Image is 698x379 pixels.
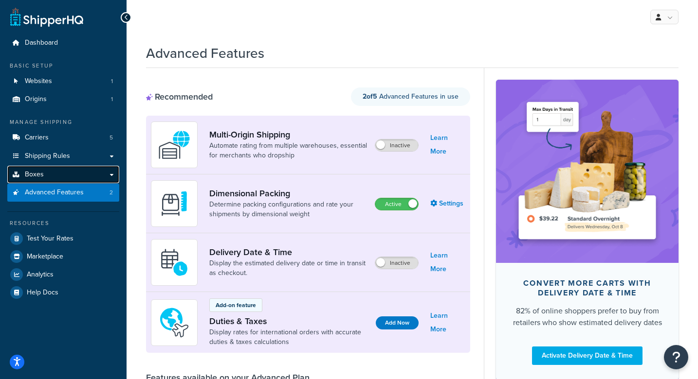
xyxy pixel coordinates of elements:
[375,198,418,210] label: Active
[25,134,49,142] span: Carriers
[27,289,58,297] span: Help Docs
[146,44,264,63] h1: Advanced Features
[7,62,119,70] div: Basic Setup
[430,249,465,276] a: Learn More
[25,95,47,103] span: Origins
[7,184,119,202] a: Advanced Features2
[157,245,191,279] img: gfkeb5ejjkALwAAAABJRU5ErkJggg==
[25,77,52,86] span: Websites
[7,118,119,126] div: Manage Shipping
[375,257,418,269] label: Inactive
[7,219,119,227] div: Resources
[110,189,113,197] span: 2
[430,309,465,336] a: Learn More
[216,301,256,310] p: Add-on feature
[209,129,367,140] a: Multi-Origin Shipping
[363,91,377,102] strong: 2 of 5
[110,134,113,142] span: 5
[157,187,191,221] img: DTVBYsAAAAAASUVORK5CYII=
[7,184,119,202] li: Advanced Features
[25,39,58,47] span: Dashboard
[430,197,465,210] a: Settings
[27,235,73,243] span: Test Your Rates
[532,346,643,365] a: Activate Delivery Date & Time
[209,327,368,347] a: Display rates for international orders with accurate duties & taxes calculations
[146,91,213,102] div: Recommended
[430,131,465,158] a: Learn More
[7,34,119,52] a: Dashboard
[7,129,119,147] a: Carriers5
[25,189,84,197] span: Advanced Features
[7,72,119,90] a: Websites1
[7,147,119,165] a: Shipping Rules
[209,141,367,160] a: Automate rating from multiple warehouses, essential for merchants who dropship
[7,248,119,265] a: Marketplace
[25,171,44,179] span: Boxes
[209,188,367,199] a: Dimensional Packing
[512,305,663,328] div: 82% of online shoppers prefer to buy from retailers who show estimated delivery dates
[7,266,119,283] a: Analytics
[209,200,367,219] a: Determine packing configurations and rate your shipments by dimensional weight
[209,316,368,327] a: Duties & Taxes
[7,90,119,108] a: Origins1
[7,284,119,301] a: Help Docs
[209,258,367,278] a: Display the estimated delivery date or time in transit as checkout.
[363,91,459,102] span: Advanced Features in use
[209,247,367,258] a: Delivery Date & Time
[7,72,119,90] li: Websites
[511,94,664,248] img: feature-image-ddt-36eae7f7280da8017bfb280eaccd9c446f90b1fe08728e4019434db127062ab4.png
[376,316,419,329] button: Add Now
[7,230,119,247] a: Test Your Rates
[7,90,119,108] li: Origins
[375,139,418,151] label: Inactive
[157,306,191,340] img: icon-duo-feat-landed-cost-7136b061.png
[7,129,119,147] li: Carriers
[111,95,113,103] span: 1
[512,278,663,298] div: Convert more carts with delivery date & time
[111,77,113,86] span: 1
[7,166,119,184] a: Boxes
[664,345,688,369] button: Open Resource Center
[25,152,70,160] span: Shipping Rules
[27,253,63,261] span: Marketplace
[27,271,54,279] span: Analytics
[157,128,191,162] img: WatD5o0RtDAAAAAElFTkSuQmCC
